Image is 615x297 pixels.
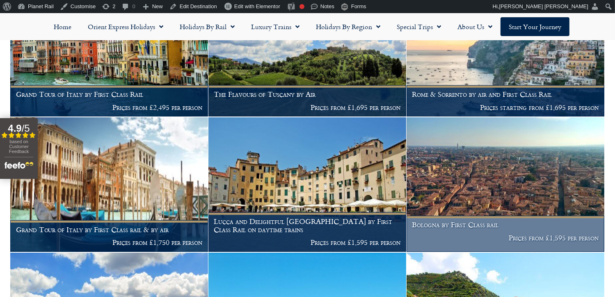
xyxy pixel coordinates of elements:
p: Prices starting from £1,695 per person [412,103,599,112]
nav: Menu [4,17,611,36]
h1: Lucca and Delightful [GEOGRAPHIC_DATA] by First Class Rail on daytime trains [214,217,401,233]
p: Prices from £1,695 per person [214,103,401,112]
a: Start your Journey [501,17,569,36]
a: Home [46,17,80,36]
a: Luxury Trains [243,17,308,36]
h1: Rome & Sorrento by air and First Class Rail [412,90,599,98]
span: Edit with Elementor [234,3,280,9]
p: Prices from £2,495 per person [16,103,203,112]
a: Special Trips [389,17,449,36]
h1: Bologna by First Class rail [412,221,599,229]
h1: Grand Tour of Italy by First Class rail & by air [16,226,203,234]
a: Holidays by Rail [171,17,243,36]
p: Prices from £1,595 per person [214,238,401,247]
a: Lucca and Delightful [GEOGRAPHIC_DATA] by First Class Rail on daytime trains Prices from £1,595 p... [208,117,407,252]
p: Prices from £1,595 per person [412,234,599,242]
a: Holidays by Region [308,17,389,36]
img: Thinking of a rail holiday to Venice [10,117,208,252]
a: About Us [449,17,501,36]
div: Focus keyphrase not set [299,4,304,9]
a: Grand Tour of Italy by First Class rail & by air Prices from £1,750 per person [10,117,208,252]
h1: The Flavours of Tuscany by Air [214,90,401,98]
span: [PERSON_NAME] [PERSON_NAME] [499,3,588,9]
a: Bologna by First Class rail Prices from £1,595 per person [407,117,605,252]
h1: Grand Tour of Italy by First Class Rail [16,90,203,98]
a: Orient Express Holidays [80,17,171,36]
p: Prices from £1,750 per person [16,238,203,247]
